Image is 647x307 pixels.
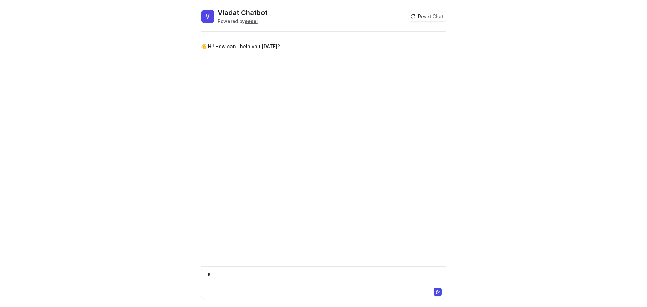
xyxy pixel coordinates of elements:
button: Reset Chat [408,11,446,21]
b: eesel [245,18,258,24]
span: V [201,10,214,23]
div: Powered by [218,18,268,25]
h2: Viadat Chatbot [218,8,268,18]
p: 👋 Hi! How can I help you [DATE]? [201,42,280,51]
